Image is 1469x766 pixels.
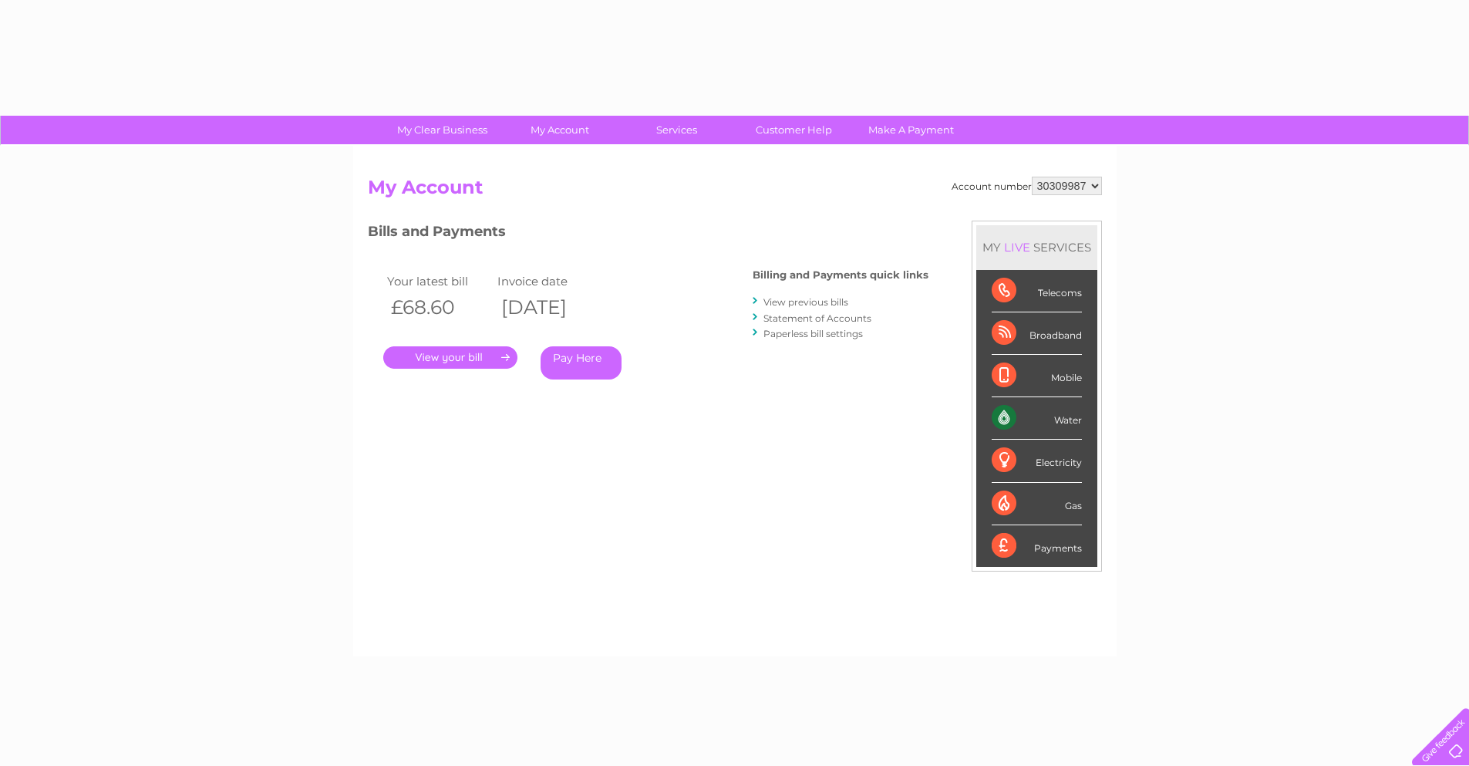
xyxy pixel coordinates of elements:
[753,269,928,281] h4: Billing and Payments quick links
[763,296,848,308] a: View previous bills
[368,177,1102,206] h2: My Account
[992,483,1082,525] div: Gas
[383,292,494,323] th: £68.60
[992,440,1082,482] div: Electricity
[763,328,863,339] a: Paperless bill settings
[992,397,1082,440] div: Water
[976,225,1097,269] div: MY SERVICES
[730,116,857,144] a: Customer Help
[992,270,1082,312] div: Telecoms
[992,312,1082,355] div: Broadband
[383,271,494,292] td: Your latest bill
[763,312,871,324] a: Statement of Accounts
[992,355,1082,397] div: Mobile
[494,292,605,323] th: [DATE]
[992,525,1082,567] div: Payments
[383,346,517,369] a: .
[494,271,605,292] td: Invoice date
[613,116,740,144] a: Services
[496,116,623,144] a: My Account
[952,177,1102,195] div: Account number
[1001,240,1033,255] div: LIVE
[368,221,928,248] h3: Bills and Payments
[847,116,975,144] a: Make A Payment
[541,346,622,380] a: Pay Here
[379,116,506,144] a: My Clear Business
